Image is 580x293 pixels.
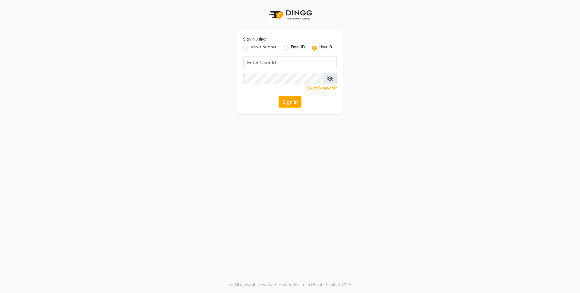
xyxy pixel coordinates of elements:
[243,73,323,84] input: Username
[291,44,305,52] label: Email ID
[305,86,337,90] a: Forgot Password?
[279,96,301,108] button: Sign In
[266,6,314,24] img: logo1.svg
[319,44,332,52] label: User ID
[243,37,266,42] label: Sign In Using:
[250,44,276,52] label: Mobile Number
[243,57,337,68] input: Username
